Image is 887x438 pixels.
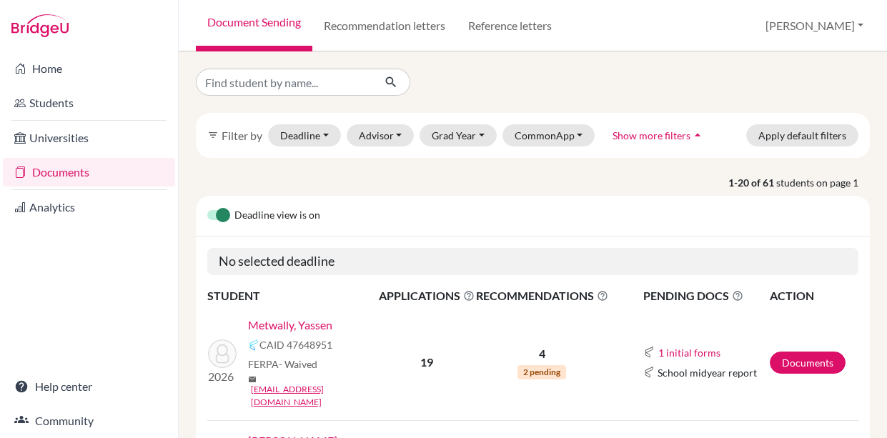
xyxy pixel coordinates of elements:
img: Common App logo [248,339,259,351]
a: Community [3,407,175,435]
p: 4 [476,345,608,362]
img: Metwally, Yassen [208,339,237,368]
i: filter_list [207,129,219,141]
a: Analytics [3,193,175,222]
span: PENDING DOCS [643,287,769,304]
th: STUDENT [207,287,378,305]
span: RECOMMENDATIONS [476,287,608,304]
img: Bridge-U [11,14,69,37]
span: Show more filters [613,129,690,141]
span: - Waived [279,358,317,370]
p: 2026 [208,368,237,385]
button: Deadline [268,124,341,146]
img: Common App logo [643,367,655,378]
button: 1 initial forms [658,344,721,361]
img: Common App logo [643,347,655,358]
strong: 1-20 of 61 [728,175,776,190]
th: ACTION [769,287,858,305]
span: Deadline view is on [234,207,320,224]
a: [EMAIL_ADDRESS][DOMAIN_NAME] [251,383,388,409]
span: students on page 1 [776,175,870,190]
span: CAID 47648951 [259,337,332,352]
a: Universities [3,124,175,152]
i: arrow_drop_up [690,128,705,142]
a: Students [3,89,175,117]
a: Metwally, Yassen [248,317,332,334]
span: mail [248,375,257,384]
button: Apply default filters [746,124,858,146]
a: Documents [3,158,175,186]
h5: No selected deadline [207,248,858,275]
span: FERPA [248,357,317,372]
input: Find student by name... [196,69,373,96]
span: APPLICATIONS [379,287,475,304]
button: Show more filtersarrow_drop_up [600,124,717,146]
a: Documents [770,352,846,374]
button: CommonApp [502,124,595,146]
span: School midyear report [658,365,757,380]
a: Help center [3,372,175,401]
a: Home [3,54,175,83]
b: 19 [420,355,433,369]
button: [PERSON_NAME] [759,12,870,39]
span: Filter by [222,129,262,142]
button: Advisor [347,124,415,146]
button: Grad Year [420,124,497,146]
span: 2 pending [517,365,566,379]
